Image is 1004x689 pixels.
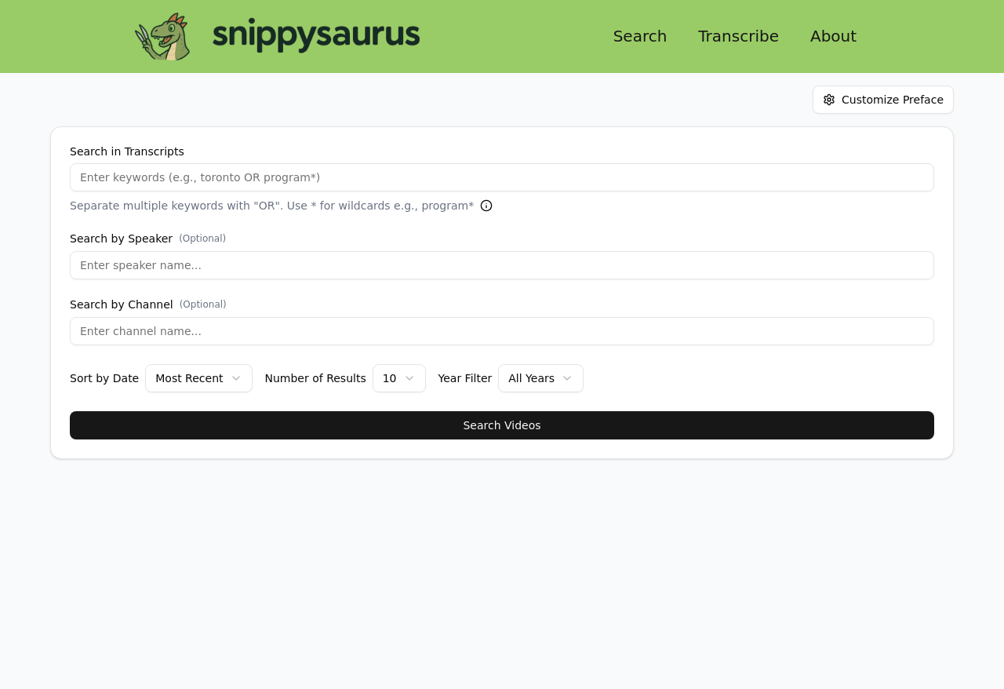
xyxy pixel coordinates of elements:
label: Search in Transcripts [70,146,934,157]
input: Enter channel name... [70,317,934,345]
a: About [798,22,869,50]
span: (Optional) [179,232,226,245]
button: Search Videos [70,411,934,439]
img: Snippysaurus Logo [135,13,190,60]
label: Number of Results [265,373,366,384]
img: Snippysaurus [196,17,431,55]
label: Sort by Date [70,373,139,384]
a: Search [601,22,680,50]
input: Enter speaker name... [70,251,934,279]
label: Year Filter [438,373,493,384]
span: (Optional) [180,298,227,311]
span: Separate multiple keywords with "OR". Use * for wildcards e.g., program* [70,198,474,213]
button: Customize Preface [813,86,954,114]
input: Enter keywords (e.g., toronto OR program*) [70,163,934,191]
a: Transcribe [686,22,791,50]
label: Search by Channel [70,298,934,311]
label: Search by Speaker [70,232,934,245]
